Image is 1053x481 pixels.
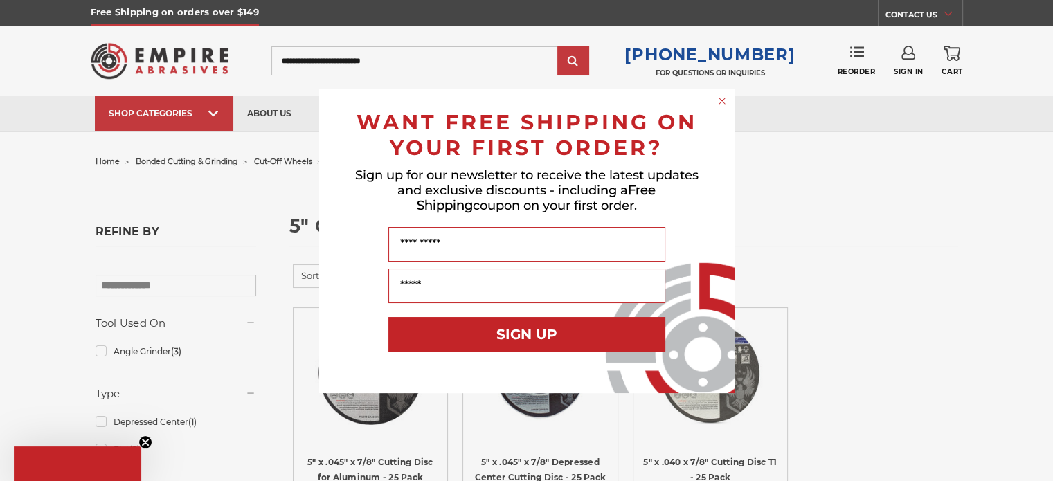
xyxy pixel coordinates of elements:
[715,94,729,108] button: Close dialog
[417,183,656,213] span: Free Shipping
[357,109,697,161] span: WANT FREE SHIPPING ON YOUR FIRST ORDER?
[14,446,141,481] div: Close teaser
[138,435,152,449] button: Close teaser
[388,317,665,352] button: SIGN UP
[355,167,699,213] span: Sign up for our newsletter to receive the latest updates and exclusive discounts - including a co...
